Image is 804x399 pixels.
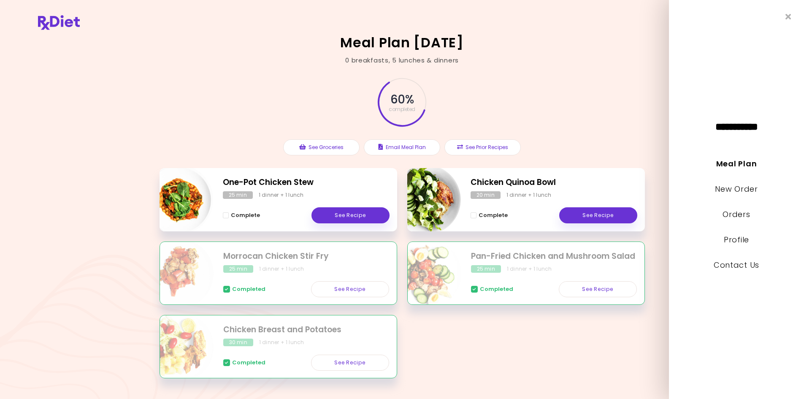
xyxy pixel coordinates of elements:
[345,56,459,65] div: 0 breakfasts , 5 lunches & dinners
[143,239,214,309] img: Info - Morrocan Chicken Stir Fry
[223,250,389,263] h2: Morrocan Chicken Stir Fry
[231,212,260,219] span: Complete
[223,191,253,199] div: 25 min
[479,212,508,219] span: Complete
[559,281,637,297] a: See Recipe - Pan-Fried Chicken and Mushroom Salad
[391,165,461,235] img: Info - Chicken Quinoa Bowl
[232,359,265,366] span: Completed
[390,92,413,107] span: 60 %
[471,250,637,263] h2: Pan-Fried Chicken and Mushroom Salad
[311,207,390,223] a: See Recipe - One-Pot Chicken Stew
[340,36,464,49] h2: Meal Plan [DATE]
[391,239,461,309] img: Info - Pan-Fried Chicken and Mushroom Salad
[506,191,552,199] div: 1 dinner + 1 lunch
[364,139,440,155] button: Email Meal Plan
[389,107,415,112] span: completed
[723,209,750,220] a: Orders
[143,312,214,382] img: Info - Chicken Breast and Potatoes
[715,184,758,194] a: New Order
[559,207,637,223] a: See Recipe - Chicken Quinoa Bowl
[223,210,260,220] button: Complete - One-Pot Chicken Stew
[38,15,80,30] img: RxDiet
[471,265,501,273] div: 25 min
[507,265,552,273] div: 1 dinner + 1 lunch
[232,286,265,293] span: Completed
[143,165,213,235] img: Info - One-Pot Chicken Stew
[724,234,749,245] a: Profile
[223,176,390,189] h2: One-Pot Chicken Stew
[259,265,304,273] div: 1 dinner + 1 lunch
[471,210,508,220] button: Complete - Chicken Quinoa Bowl
[471,176,637,189] h2: Chicken Quinoa Bowl
[444,139,521,155] button: See Prior Recipes
[259,191,304,199] div: 1 dinner + 1 lunch
[471,191,501,199] div: 20 min
[785,13,791,21] i: Close
[223,339,253,346] div: 30 min
[480,286,513,293] span: Completed
[283,139,360,155] button: See Groceries
[223,265,253,273] div: 25 min
[716,158,757,169] a: Meal Plan
[714,260,759,270] a: Contact Us
[311,281,389,297] a: See Recipe - Morrocan Chicken Stir Fry
[259,339,304,346] div: 1 dinner + 1 lunch
[311,355,389,371] a: See Recipe - Chicken Breast and Potatoes
[223,324,389,336] h2: Chicken Breast and Potatoes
